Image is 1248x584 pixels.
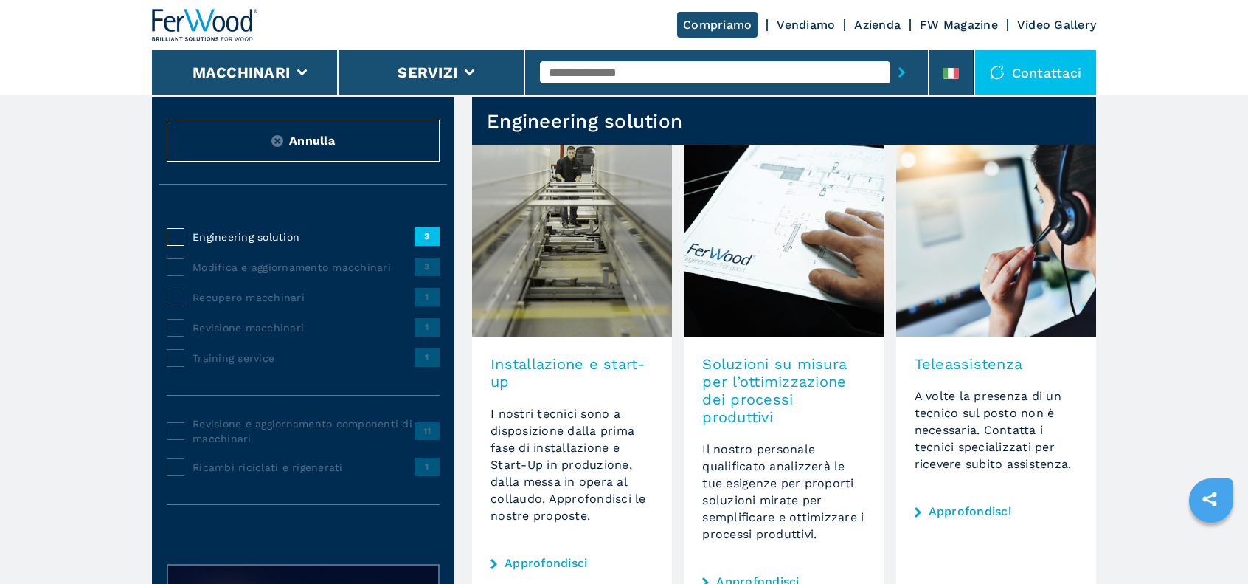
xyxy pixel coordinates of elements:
span: Il nostro personale qualificato analizzerà le tue esigenze per proporti soluzioni mirate per semp... [702,442,864,541]
span: Recupero macchinari [193,290,415,305]
h3: Installazione e start-up [490,355,654,391]
h3: Teleassistenza [915,355,1078,373]
span: Ricambi riciclati e rigenerati [193,460,415,475]
a: Approfondisci [505,557,587,569]
span: Training service [193,351,415,365]
span: 1 [415,458,440,475]
span: Revisione macchinari [193,320,415,335]
span: 11 [415,422,440,440]
span: 1 [415,288,440,306]
a: Video Gallery [1017,18,1096,32]
img: image [472,145,672,337]
h3: Soluzioni su misura per l’ottimizzazione dei processi produttivi [702,355,865,426]
span: Revisione e aggiornamento componenti di macchinari [193,416,415,446]
div: Contattaci [975,50,1097,95]
span: Modifica e aggiornamento macchinari [193,260,415,275]
img: image [684,145,884,337]
a: Approfondisci [929,506,1011,518]
a: sharethis [1191,481,1228,518]
a: Vendiamo [777,18,835,32]
span: Annulla [289,132,335,149]
h1: Engineering solution [487,109,682,133]
a: Compriamo [677,12,758,38]
img: image [896,145,1096,337]
img: Reset [271,135,283,147]
button: Macchinari [193,63,291,81]
span: 3 [415,227,440,245]
span: 1 [415,318,440,336]
img: Ferwood [152,9,258,41]
span: A volte la presenza di un tecnico sul posto non è necessaria. Contatta i tecnici specializzati pe... [915,389,1072,471]
button: Servizi [398,63,457,81]
a: Azienda [854,18,901,32]
span: 1 [415,348,440,366]
span: 3 [415,258,440,275]
a: FW Magazine [920,18,998,32]
span: Engineering solution [193,230,415,244]
span: I nostri tecnici sono a disposizione dalla prima fase di installazione e Start-Up in produzione, ... [490,407,646,523]
button: submit-button [890,55,913,89]
iframe: Chat [1185,518,1237,573]
img: Contattaci [990,65,1005,80]
button: ResetAnnulla [167,120,440,162]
